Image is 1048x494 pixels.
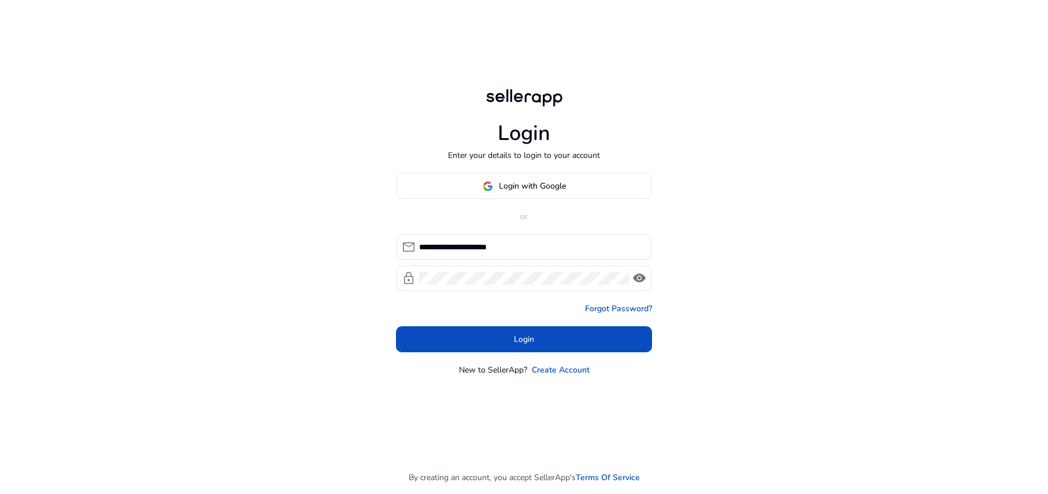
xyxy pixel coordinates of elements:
a: Create Account [532,364,590,376]
p: New to SellerApp? [459,364,527,376]
img: google-logo.svg [483,181,493,191]
span: Login with Google [499,180,566,192]
a: Terms Of Service [576,471,640,484]
span: lock [402,271,416,285]
span: mail [402,240,416,254]
p: or [396,211,652,223]
button: Login with Google [396,173,652,199]
h1: Login [498,121,550,146]
button: Login [396,326,652,352]
p: Enter your details to login to your account [448,149,600,161]
span: visibility [632,271,646,285]
a: Forgot Password? [585,303,652,315]
span: Login [514,333,534,345]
